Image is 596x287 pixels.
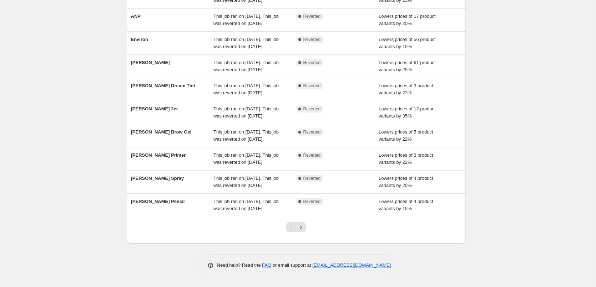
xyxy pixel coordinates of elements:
[296,222,306,232] button: Next
[379,83,433,95] span: Lowers prices of 3 product variants by 23%
[379,60,436,72] span: Lowers prices of 61 product variants by 25%
[131,37,148,42] span: Environ
[262,262,271,268] a: FAQ
[303,106,321,112] span: Reverted
[303,129,321,135] span: Reverted
[312,262,391,268] a: [EMAIL_ADDRESS][DOMAIN_NAME]
[303,60,321,66] span: Reverted
[379,37,436,49] span: Lowers prices of 56 product variants by 10%
[213,152,279,165] span: This job ran on [DATE]. This job was reverted on [DATE].
[213,60,279,72] span: This job ran on [DATE]. This job was reverted on [DATE].
[131,199,185,204] span: [PERSON_NAME] Pencil
[131,176,184,181] span: [PERSON_NAME] Spray
[213,14,279,26] span: This job ran on [DATE]. This job was reverted on [DATE].
[303,14,321,19] span: Reverted
[213,176,279,188] span: This job ran on [DATE]. This job was reverted on [DATE].
[131,129,192,135] span: [PERSON_NAME] Brow Gel
[379,14,436,26] span: Lowers prices of 17 product variants by 20%
[213,129,279,142] span: This job ran on [DATE]. This job was reverted on [DATE].
[303,83,321,89] span: Reverted
[213,83,279,95] span: This job ran on [DATE]. This job was reverted on [DATE].
[131,152,186,158] span: [PERSON_NAME] Primer
[379,106,436,119] span: Lowers prices of 12 product variants by 35%
[379,199,433,211] span: Lowers prices of 4 product variants by 15%
[271,262,312,268] span: or email support at
[303,176,321,181] span: Reverted
[379,152,433,165] span: Lowers prices of 3 product variants by 22%
[303,37,321,42] span: Reverted
[213,199,279,211] span: This job ran on [DATE]. This job was reverted on [DATE].
[131,106,178,111] span: [PERSON_NAME] 3er
[131,60,170,65] span: [PERSON_NAME]
[213,37,279,49] span: This job ran on [DATE]. This job was reverted on [DATE].
[213,106,279,119] span: This job ran on [DATE]. This job was reverted on [DATE].
[303,199,321,204] span: Reverted
[131,14,141,19] span: ANP
[131,83,195,88] span: [PERSON_NAME] Dream Tint
[217,262,262,268] span: Need help? Read the
[379,176,433,188] span: Lowers prices of 4 product variants by 20%
[379,129,433,142] span: Lowers prices of 5 product variants by 22%
[303,152,321,158] span: Reverted
[286,222,306,232] nav: Pagination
